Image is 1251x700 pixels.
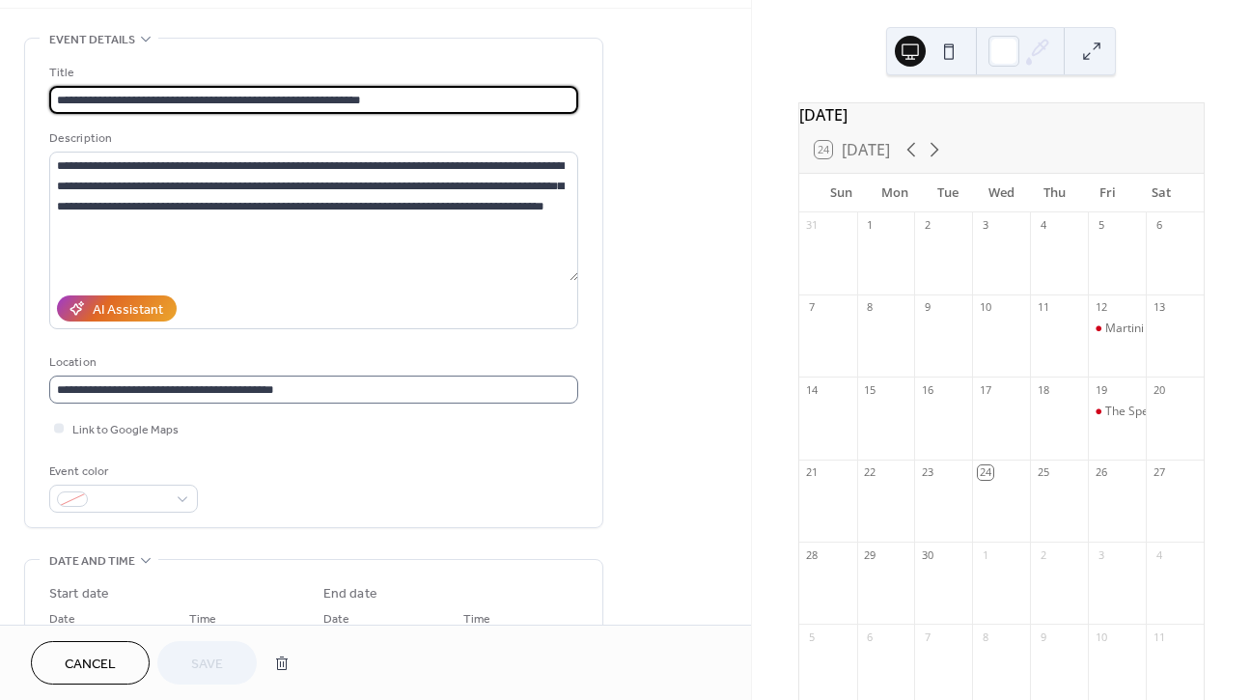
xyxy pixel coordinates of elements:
div: 17 [978,382,992,397]
button: Cancel [31,641,150,685]
div: 5 [1094,218,1108,233]
div: 23 [920,465,934,480]
div: 30 [920,547,934,562]
div: 12 [1094,300,1108,315]
div: Sat [1135,174,1188,212]
div: 10 [978,300,992,315]
div: 11 [1036,300,1050,315]
div: Title [49,63,574,83]
div: 6 [863,630,877,644]
div: 13 [1152,300,1166,315]
div: Location [49,352,574,373]
button: AI Assistant [57,295,177,322]
div: 4 [1036,218,1050,233]
div: 1 [863,218,877,233]
div: 24 [978,465,992,480]
div: 10 [1094,630,1108,644]
div: 4 [1152,547,1166,562]
div: 9 [1036,630,1050,644]
div: 25 [1036,465,1050,480]
div: 8 [978,630,992,644]
div: Event color [49,462,194,482]
div: 3 [978,218,992,233]
div: Tue [921,174,974,212]
div: 21 [805,465,820,480]
div: 27 [1152,465,1166,480]
div: 29 [863,547,877,562]
div: 11 [1152,630,1166,644]
span: Date and time [49,551,135,572]
div: 28 [805,547,820,562]
div: 3 [1094,547,1108,562]
div: 7 [805,300,820,315]
div: 9 [920,300,934,315]
div: 5 [805,630,820,644]
div: 31 [805,218,820,233]
div: Fri [1081,174,1134,212]
div: [DATE] [799,103,1204,126]
div: 2 [920,218,934,233]
div: Martini Golf & Sports Lounge [1088,321,1146,337]
div: Sun [815,174,868,212]
div: Wed [975,174,1028,212]
div: 18 [1036,382,1050,397]
span: Cancel [65,655,116,675]
div: Mon [868,174,921,212]
span: Date [49,609,75,630]
div: 20 [1152,382,1166,397]
span: Time [189,609,216,630]
div: 22 [863,465,877,480]
div: 15 [863,382,877,397]
div: 16 [920,382,934,397]
span: Time [463,609,490,630]
div: The Speakeasy Tavern [1105,404,1227,420]
div: 1 [978,547,992,562]
div: Thu [1028,174,1081,212]
div: The Speakeasy Tavern [1088,404,1146,420]
div: 6 [1152,218,1166,233]
div: 14 [805,382,820,397]
span: Link to Google Maps [72,420,179,440]
div: 26 [1094,465,1108,480]
div: Description [49,128,574,149]
div: 19 [1094,382,1108,397]
div: 2 [1036,547,1050,562]
span: Event details [49,30,135,50]
div: 8 [863,300,877,315]
div: End date [323,584,377,604]
span: Date [323,609,349,630]
div: 7 [920,630,934,644]
div: AI Assistant [93,300,163,321]
div: Start date [49,584,109,604]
